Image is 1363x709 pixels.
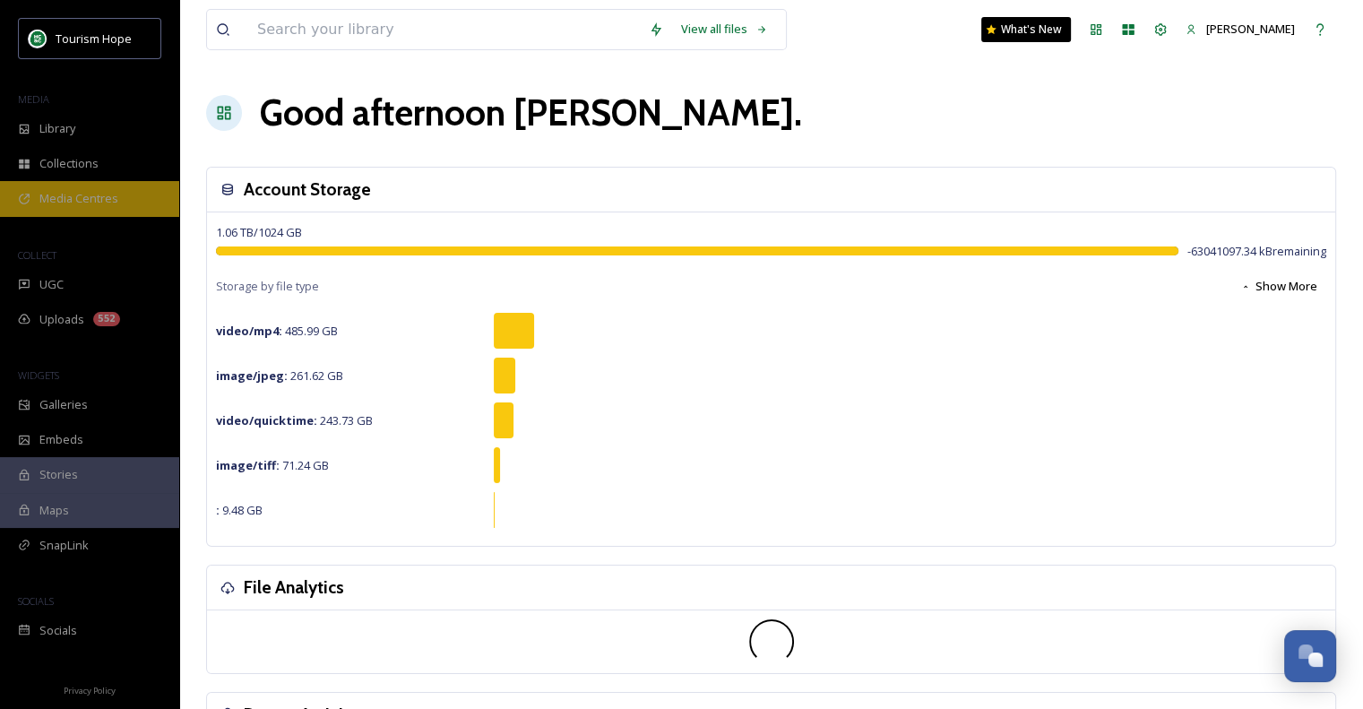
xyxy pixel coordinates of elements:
[39,190,118,207] span: Media Centres
[56,30,132,47] span: Tourism Hope
[39,502,69,519] span: Maps
[216,323,338,339] span: 485.99 GB
[260,86,802,140] h1: Good afternoon [PERSON_NAME] .
[672,12,777,47] a: View all files
[216,278,319,295] span: Storage by file type
[216,457,280,473] strong: image/tiff :
[39,276,64,293] span: UGC
[216,224,302,240] span: 1.06 TB / 1024 GB
[39,311,84,328] span: Uploads
[216,502,220,518] strong: :
[39,396,88,413] span: Galleries
[216,367,288,384] strong: image/jpeg :
[244,177,371,203] h3: Account Storage
[39,120,75,137] span: Library
[39,466,78,483] span: Stories
[39,537,89,554] span: SnapLink
[248,10,640,49] input: Search your library
[29,30,47,48] img: logo.png
[216,457,329,473] span: 71.24 GB
[18,248,56,262] span: COLLECT
[1177,12,1304,47] a: [PERSON_NAME]
[244,575,344,601] h3: File Analytics
[18,594,54,608] span: SOCIALS
[981,17,1071,42] a: What's New
[1187,243,1326,260] span: -63041097.34 kB remaining
[216,323,282,339] strong: video/mp4 :
[216,412,373,428] span: 243.73 GB
[39,431,83,448] span: Embeds
[64,685,116,696] span: Privacy Policy
[1284,630,1336,682] button: Open Chat
[18,368,59,382] span: WIDGETS
[64,679,116,700] a: Privacy Policy
[1231,269,1326,304] button: Show More
[18,92,49,106] span: MEDIA
[216,367,343,384] span: 261.62 GB
[1206,21,1295,37] span: [PERSON_NAME]
[39,622,77,639] span: Socials
[216,502,263,518] span: 9.48 GB
[93,312,120,326] div: 552
[216,412,317,428] strong: video/quicktime :
[39,155,99,172] span: Collections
